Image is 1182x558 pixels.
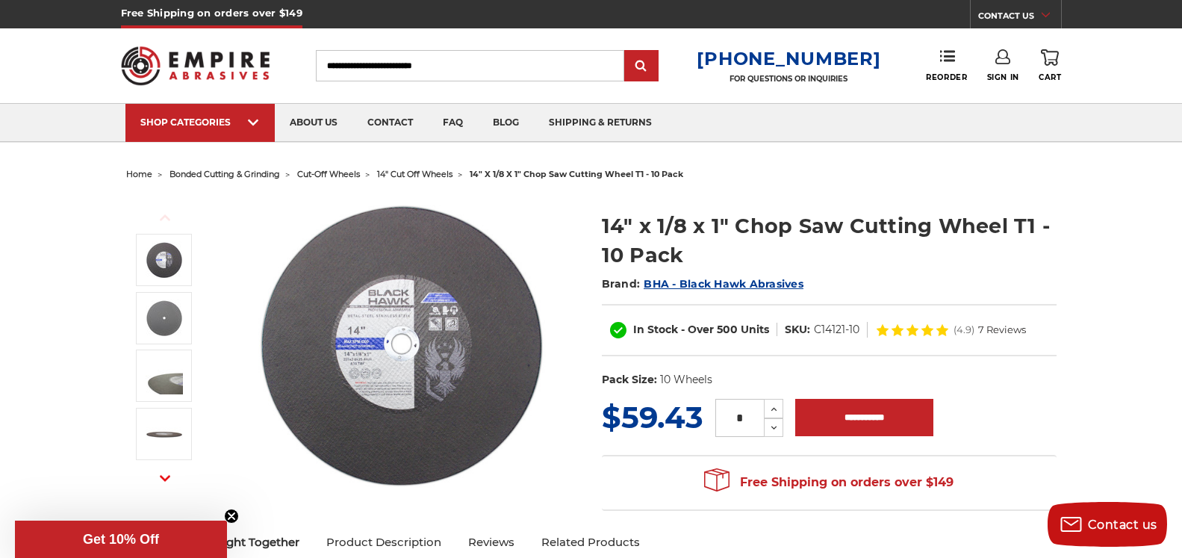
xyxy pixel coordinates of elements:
button: Previous [147,202,183,234]
img: 14 inch stationary chop saw abrasive blade [146,357,183,394]
div: SHOP CATEGORIES [140,117,260,128]
a: CONTACT US [978,7,1061,28]
span: $59.43 [602,399,703,435]
img: chop saw cutting disc [146,415,183,453]
span: In Stock [633,323,678,336]
img: 14 Inch Chop Saw Wheel [146,241,183,279]
div: Get 10% OffClose teaser [15,521,227,558]
span: Reorder [926,72,967,82]
span: 500 [717,323,738,336]
span: Get 10% Off [83,532,159,547]
dd: C14121-10 [814,322,859,338]
span: - Over [681,323,714,336]
span: Contact us [1088,518,1157,532]
button: Contact us [1048,502,1167,547]
a: home [126,169,152,179]
input: Submit [626,52,656,81]
a: bonded cutting & grinding [169,169,280,179]
span: (4.9) [954,325,974,335]
button: Next [147,462,183,495]
a: contact [352,104,428,142]
img: 14 Inch Chop Saw Wheel [254,196,553,495]
a: Cart [1039,49,1061,82]
a: blog [478,104,534,142]
button: Close teaser [224,509,239,524]
h1: 14" x 1/8 x 1" Chop Saw Cutting Wheel T1 - 10 Pack [602,211,1057,270]
span: Units [741,323,769,336]
a: Reorder [926,49,967,81]
span: Sign In [987,72,1019,82]
a: BHA - Black Hawk Abrasives [644,277,803,291]
a: shipping & returns [534,104,667,142]
span: Free Shipping on orders over $149 [704,468,954,497]
img: 14 Inch Cutting Wheel for Chop Saw [146,300,183,337]
a: 14" cut off wheels [377,169,452,179]
dd: 10 Wheels [660,372,712,388]
a: [PHONE_NUMBER] [697,48,880,69]
a: faq [428,104,478,142]
p: FOR QUESTIONS OR INQUIRIES [697,74,880,84]
span: Cart [1039,72,1061,82]
span: 14" x 1/8 x 1" chop saw cutting wheel t1 - 10 pack [470,169,683,179]
span: Brand: [602,277,641,291]
a: about us [275,104,352,142]
a: cut-off wheels [297,169,360,179]
dt: SKU: [785,322,810,338]
dt: Pack Size: [602,372,657,388]
span: 7 Reviews [978,325,1026,335]
img: Empire Abrasives [121,37,270,95]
